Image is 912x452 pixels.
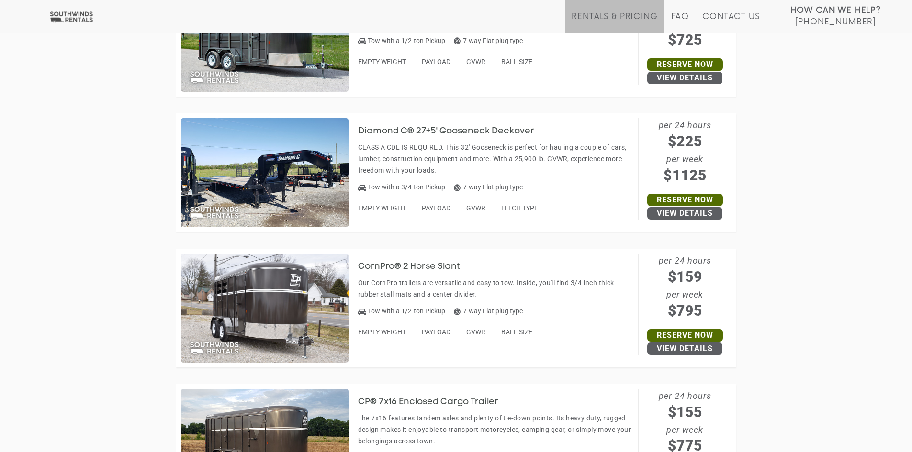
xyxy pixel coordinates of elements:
[647,329,723,342] a: Reserve Now
[639,401,732,423] span: $155
[790,5,881,26] a: How Can We Help? [PHONE_NUMBER]
[48,11,95,23] img: Southwinds Rentals Logo
[422,328,450,336] span: PAYLOAD
[181,118,349,227] img: SW041 - Diamond C 27+5' Gooseneck Deckover
[422,58,450,66] span: PAYLOAD
[454,183,523,191] span: 7-way Flat plug type
[358,142,633,176] p: CLASS A CDL IS REQUIRED. This 32' Gooseneck is perfect for hauling a couple of cars, lumber, cons...
[368,307,445,315] span: Tow with a 1/2-ton Pickup
[647,194,723,206] a: Reserve Now
[671,12,689,33] a: FAQ
[639,131,732,152] span: $225
[572,12,657,33] a: Rentals & Pricing
[358,127,549,136] h3: Diamond C® 27+5' Gooseneck Deckover
[358,412,633,447] p: The 7x16 features tandem axles and plenty of tie-down points. Its heavy duty, rugged design makes...
[358,58,406,66] span: EMPTY WEIGHT
[358,397,513,407] h3: CP® 7x16 Enclosed Cargo Trailer
[358,277,633,300] p: Our CornPro trailers are versatile and easy to tow. Inside, you'll find 3/4-inch thick rubber sta...
[639,254,732,321] span: per 24 hours per week
[501,58,532,66] span: BALL SIZE
[639,266,732,287] span: $159
[368,37,445,44] span: Tow with a 1/2-ton Pickup
[647,58,723,71] a: Reserve Now
[454,307,523,315] span: 7-way Flat plug type
[647,207,722,220] a: View Details
[639,165,732,186] span: $1125
[501,328,532,336] span: BALL SIZE
[639,29,732,51] span: $725
[647,72,722,84] a: View Details
[358,127,549,135] a: Diamond C® 27+5' Gooseneck Deckover
[639,300,732,321] span: $795
[466,58,485,66] span: GVWR
[358,328,406,336] span: EMPTY WEIGHT
[702,12,759,33] a: Contact Us
[501,204,538,212] span: HITCH TYPE
[466,328,485,336] span: GVWR
[358,398,513,406] a: CP® 7x16 Enclosed Cargo Trailer
[790,6,881,15] strong: How Can We Help?
[358,263,474,270] a: CornPro® 2 Horse Slant
[466,204,485,212] span: GVWR
[454,37,523,44] span: 7-way Flat plug type
[368,183,445,191] span: Tow with a 3/4-ton Pickup
[639,118,732,186] span: per 24 hours per week
[795,17,876,27] span: [PHONE_NUMBER]
[422,204,450,212] span: PAYLOAD
[181,254,349,363] img: SW042 - CornPro 2 Horse Slant
[647,342,722,355] a: View Details
[358,204,406,212] span: EMPTY WEIGHT
[358,262,474,272] h3: CornPro® 2 Horse Slant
